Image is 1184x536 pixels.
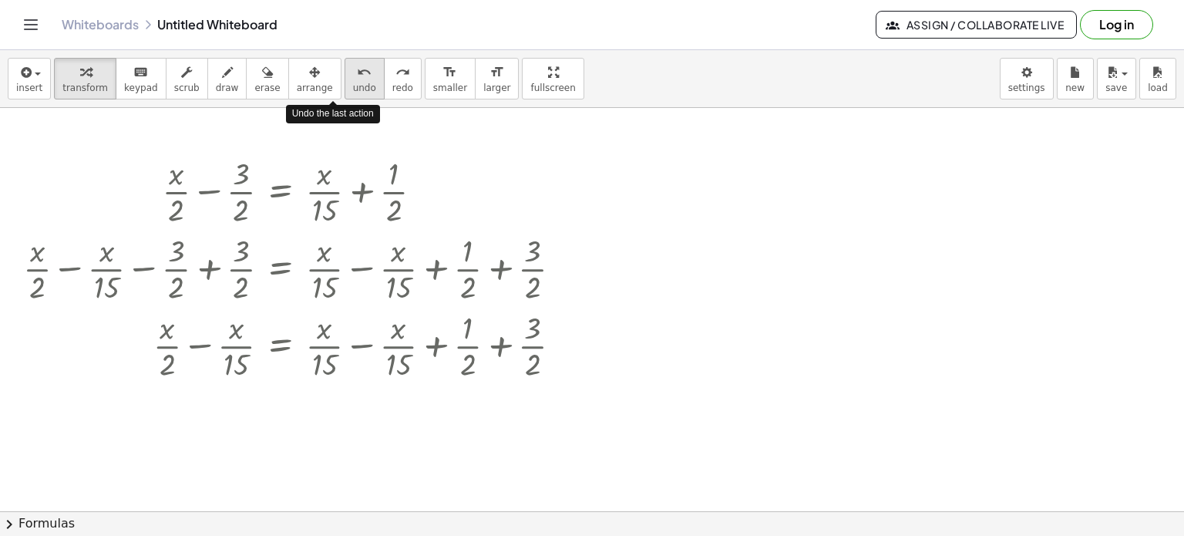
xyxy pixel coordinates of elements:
button: Log in [1080,10,1153,39]
span: redo [392,83,413,93]
span: larger [483,83,510,93]
span: undo [353,83,376,93]
span: new [1065,83,1085,93]
button: scrub [166,58,208,99]
a: Whiteboards [62,17,139,32]
span: fullscreen [530,83,575,93]
span: transform [62,83,108,93]
i: undo [357,63,372,82]
button: draw [207,58,247,99]
span: smaller [433,83,467,93]
span: settings [1008,83,1045,93]
span: keypad [124,83,158,93]
span: insert [16,83,42,93]
span: scrub [174,83,200,93]
i: redo [395,63,410,82]
span: Assign / Collaborate Live [889,18,1064,32]
button: load [1139,58,1176,99]
button: keyboardkeypad [116,58,166,99]
span: draw [216,83,239,93]
button: arrange [288,58,341,99]
i: format_size [442,63,457,82]
button: new [1057,58,1094,99]
button: Assign / Collaborate Live [876,11,1077,39]
button: format_sizesmaller [425,58,476,99]
span: arrange [297,83,333,93]
span: save [1105,83,1127,93]
div: Undo the last action [286,105,380,123]
i: format_size [489,63,504,82]
button: redoredo [384,58,422,99]
button: erase [246,58,288,99]
i: keyboard [133,63,148,82]
button: transform [54,58,116,99]
button: undoundo [345,58,385,99]
button: fullscreen [522,58,584,99]
button: Toggle navigation [18,12,43,37]
button: save [1097,58,1136,99]
span: load [1148,83,1168,93]
button: insert [8,58,51,99]
button: settings [1000,58,1054,99]
span: erase [254,83,280,93]
button: format_sizelarger [475,58,519,99]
